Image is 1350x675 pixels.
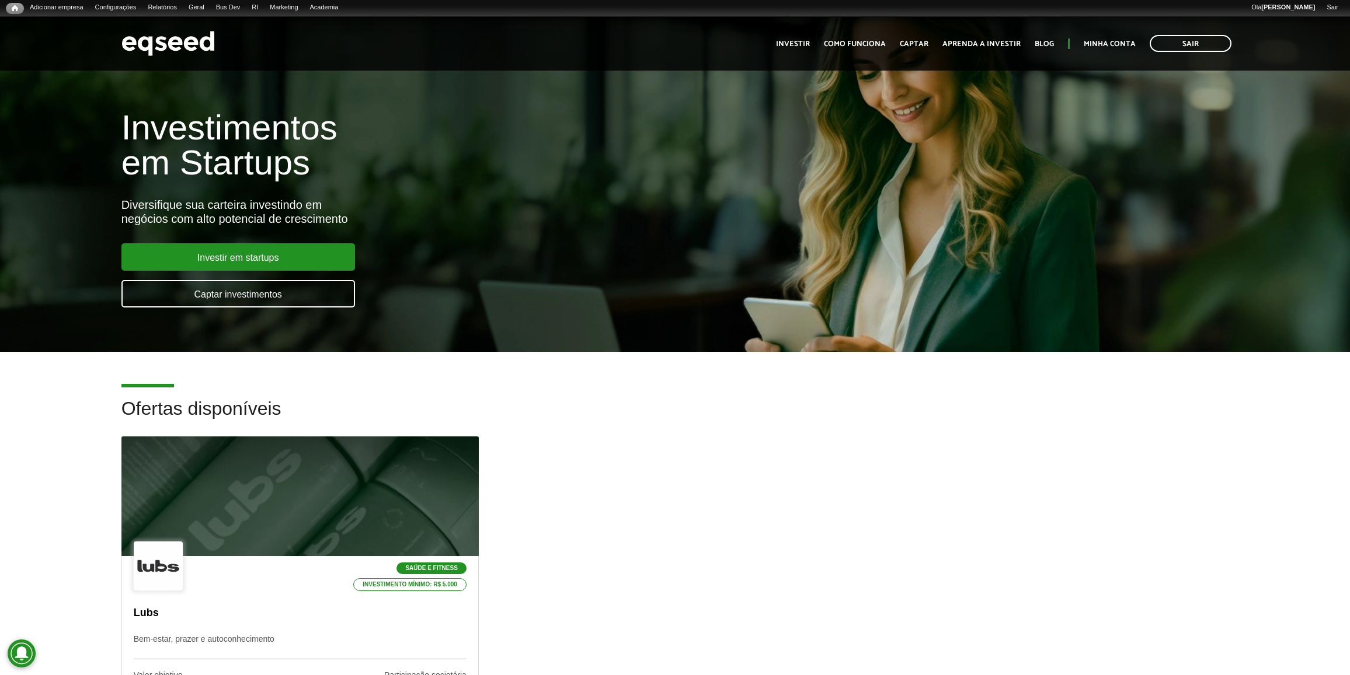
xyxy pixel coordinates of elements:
a: Sair [1321,3,1344,12]
h2: Ofertas disponíveis [121,398,1229,436]
h1: Investimentos em Startups [121,110,779,180]
a: Aprenda a investir [942,40,1021,48]
strong: [PERSON_NAME] [1261,4,1315,11]
a: Bus Dev [210,3,246,12]
p: Lubs [134,607,467,620]
a: Investir em startups [121,243,355,271]
a: Configurações [89,3,142,12]
img: EqSeed [121,28,215,59]
a: Investir [776,40,810,48]
p: Saúde e Fitness [396,562,466,574]
a: Captar [900,40,928,48]
a: Relatórios [142,3,182,12]
div: Diversifique sua carteira investindo em negócios com alto potencial de crescimento [121,198,779,226]
a: Geral [183,3,210,12]
a: RI [246,3,264,12]
a: Marketing [264,3,304,12]
a: Início [6,3,24,14]
a: Olá[PERSON_NAME] [1245,3,1321,12]
p: Investimento mínimo: R$ 5.000 [353,578,467,591]
a: Blog [1035,40,1054,48]
a: Como funciona [824,40,886,48]
a: Academia [304,3,345,12]
p: Bem-estar, prazer e autoconhecimento [134,634,467,659]
a: Minha conta [1084,40,1136,48]
span: Início [12,4,18,12]
a: Sair [1150,35,1231,52]
a: Captar investimentos [121,280,355,307]
a: Adicionar empresa [24,3,89,12]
